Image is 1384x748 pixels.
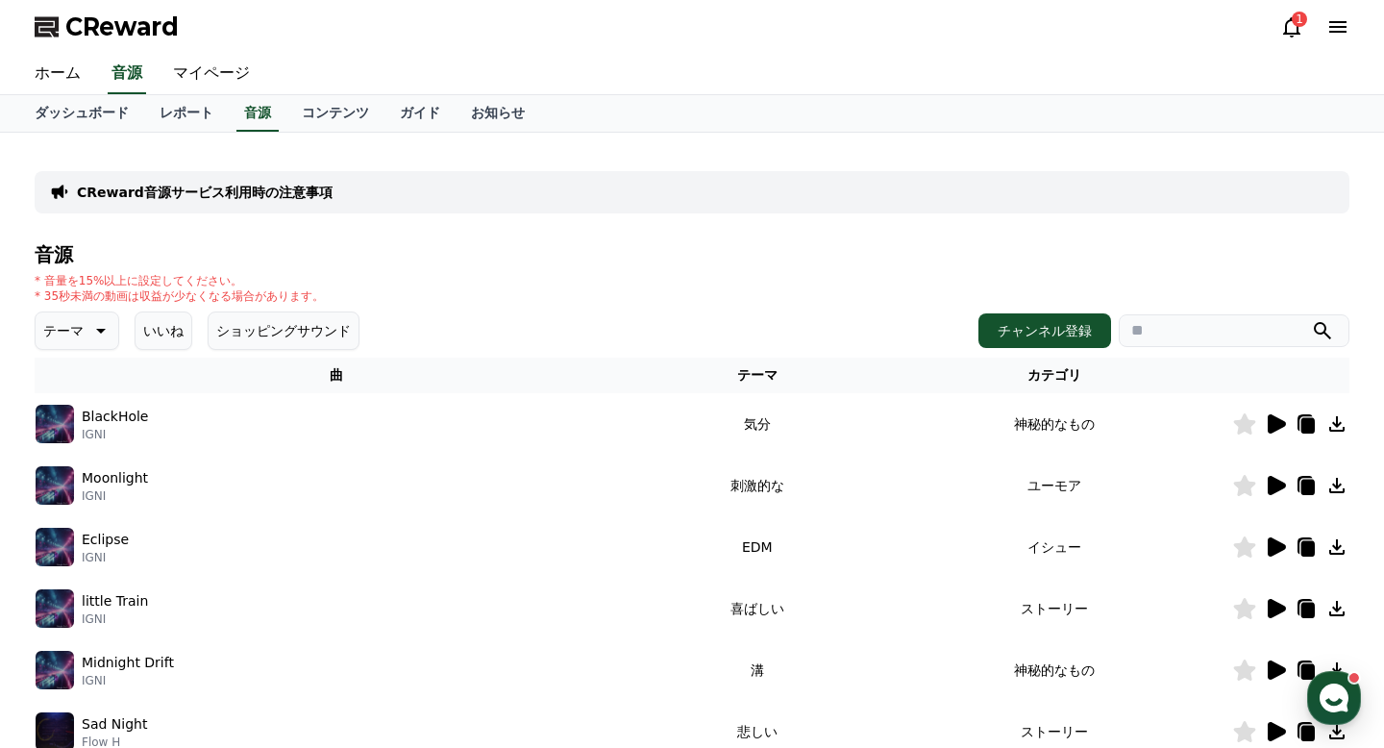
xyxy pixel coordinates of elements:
a: CReward音源サービス利用時の注意事項 [77,183,333,202]
th: テーマ [637,358,877,393]
th: カテゴリ [877,358,1232,393]
button: いいね [135,312,192,350]
td: 神秘的なもの [877,639,1232,701]
th: 曲 [35,358,637,393]
td: 刺激的な [637,455,877,516]
p: テーマ [43,317,84,344]
td: 喜ばしい [637,578,877,639]
p: Sad Night [82,714,147,735]
a: 音源 [236,95,279,132]
p: IGNI [82,673,174,688]
h4: 音源 [35,244,1349,265]
p: IGNI [82,488,148,504]
td: ユーモア [877,455,1232,516]
p: * 35秒未満の動画は収益が少なくなる場合があります。 [35,288,324,304]
img: music [36,466,74,505]
a: Home [6,588,127,636]
a: ホーム [19,54,96,94]
a: 音源 [108,54,146,94]
p: * 音量を15%以上に設定してください。 [35,273,324,288]
p: Moonlight [82,468,148,488]
a: Messages [127,588,248,636]
td: 神秘的なもの [877,393,1232,455]
a: マイページ [158,54,265,94]
td: 溝 [637,639,877,701]
p: IGNI [82,550,129,565]
button: ショッピングサウンド [208,312,359,350]
button: テーマ [35,312,119,350]
td: ストーリー [877,578,1232,639]
a: レポート [144,95,229,132]
a: CReward [35,12,179,42]
span: CReward [65,12,179,42]
p: BlackHole [82,407,148,427]
a: コンテンツ [286,95,384,132]
p: IGNI [82,611,148,627]
td: EDM [637,516,877,578]
div: 1 [1292,12,1307,27]
td: イシュー [877,516,1232,578]
a: Settings [248,588,369,636]
button: チャンネル登録 [978,313,1111,348]
span: Messages [160,618,216,634]
a: ダッシュボード [19,95,144,132]
a: 1 [1280,15,1303,38]
a: ガイド [384,95,456,132]
span: Settings [284,617,332,633]
p: Midnight Drift [82,653,174,673]
img: music [36,405,74,443]
img: music [36,528,74,566]
td: 気分 [637,393,877,455]
span: Home [49,617,83,633]
a: お知らせ [456,95,540,132]
p: little Train [82,591,148,611]
p: Eclipse [82,530,129,550]
img: music [36,589,74,628]
img: music [36,651,74,689]
p: IGNI [82,427,148,442]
